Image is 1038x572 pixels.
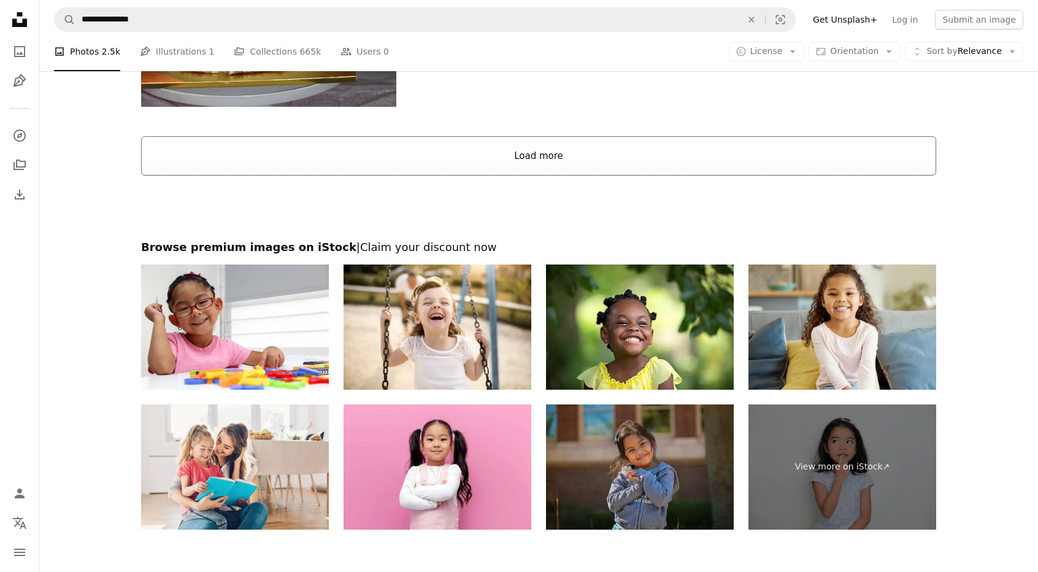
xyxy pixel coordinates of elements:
[546,265,734,390] img: Summer Smile
[141,136,936,176] button: Load more
[7,481,32,506] a: Log in / Sign up
[141,265,329,390] img: 4-year-old brunette Latina girl with autism spectrum disorder ASD like Asperger, Rett and Heller ...
[546,404,734,530] img: Cute little girl holding her hands together who is expressing love, happiness or grattitude, with...
[805,10,885,29] a: Get Unsplash+
[809,42,900,61] button: Orientation
[7,7,32,34] a: Home — Unsplash
[7,511,32,535] button: Language
[299,45,321,58] span: 665k
[926,46,957,56] span: Sort by
[344,404,531,530] img: little Asian girl in pink sundress with long hair stands with her arms crossed on pink isolated b...
[356,241,497,253] span: | Claim your discount now
[7,123,32,148] a: Explore
[7,153,32,177] a: Collections
[7,182,32,207] a: Download History
[209,45,215,58] span: 1
[748,265,936,390] img: Portrait of a little girl sitting on the sofa at home
[748,404,936,530] a: View more on iStock↗
[141,404,329,530] img: Mother and daughter reading book
[54,7,796,32] form: Find visuals sitewide
[905,42,1023,61] button: Sort byRelevance
[729,42,804,61] button: License
[935,10,1023,29] button: Submit an image
[140,32,214,71] a: Illustrations 1
[750,46,783,56] span: License
[7,540,32,565] button: Menu
[7,69,32,93] a: Illustrations
[885,10,925,29] a: Log in
[926,45,1002,58] span: Relevance
[234,32,321,71] a: Collections 665k
[344,265,531,390] img: Smiling girl playing on the swing
[738,8,765,31] button: Clear
[830,46,878,56] span: Orientation
[340,32,389,71] a: Users 0
[383,45,389,58] span: 0
[55,8,75,31] button: Search Unsplash
[766,8,795,31] button: Visual search
[7,39,32,64] a: Photos
[141,240,936,255] h2: Browse premium images on iStock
